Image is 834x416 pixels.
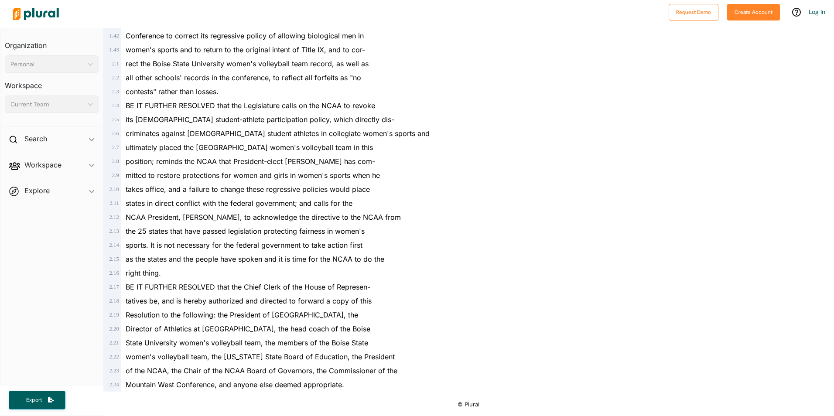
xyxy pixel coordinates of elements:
span: 2 . 2 [112,75,119,81]
span: Director of Athletics at [GEOGRAPHIC_DATA], the head coach of the Boise [126,324,370,333]
small: © Plural [458,401,479,408]
span: Export [20,396,48,404]
span: Conference to correct its regressive policy of allowing biological men in [126,31,364,40]
span: 1 . 43 [109,47,119,53]
span: 2 . 6 [112,130,119,136]
span: right thing. [126,269,161,277]
span: as the states and the people have spoken and it is time for the NCAA to do the [126,255,384,263]
span: State University women's volleyball team, the members of the Boise State [126,338,368,347]
button: Export [9,391,65,409]
span: 2 . 10 [109,186,119,192]
span: 2 . 7 [112,144,119,150]
span: 2 . 20 [109,326,119,332]
span: 2 . 12 [109,214,119,220]
span: takes office, and a failure to change these regressive policies would place [126,185,370,194]
span: women's sports and to return to the original intent of Title IX, and to cor- [126,45,365,54]
div: Current Team [10,100,84,109]
span: women's volleyball team, the [US_STATE] State Board of Education, the President [126,352,395,361]
div: Personal [10,60,84,69]
span: 2 . 16 [109,270,119,276]
span: NCAA President, [PERSON_NAME], to acknowledge the directive to the NCAA from [126,213,401,222]
span: 2 . 15 [109,256,119,262]
span: Mountain West Conference, and anyone else deemed appropriate. [126,380,344,389]
span: 2 . 24 [109,382,119,388]
span: position; reminds the NCAA that President-elect [PERSON_NAME] has com- [126,157,375,166]
span: Resolution to the following: the President of [GEOGRAPHIC_DATA], the [126,310,358,319]
span: rect the Boise State University women's volleyball team record, as well as [126,59,369,68]
span: tatives be, and is hereby authorized and directed to forward a copy of this [126,297,372,305]
span: 2 . 22 [109,354,119,360]
span: contests" rather than losses. [126,87,219,96]
span: 2 . 17 [109,284,119,290]
h3: Organization [5,33,99,52]
a: Request Demo [669,7,718,16]
span: 2 . 8 [112,158,119,164]
span: BE IT FURTHER RESOLVED that the Legislature calls on the NCAA to revoke [126,101,375,110]
span: 1 . 42 [109,33,119,39]
span: 2 . 18 [109,298,119,304]
span: 2 . 11 [109,200,119,206]
span: its [DEMOGRAPHIC_DATA] student-athlete participation policy, which directly dis- [126,115,394,124]
button: Request Demo [669,4,718,20]
span: 2 . 5 [112,116,119,123]
span: 2 . 3 [112,89,119,95]
span: BE IT FURTHER RESOLVED that the Chief Clerk of the House of Represen- [126,283,370,291]
span: 2 . 23 [109,368,119,374]
button: Create Account [727,4,780,20]
span: all other schools' records in the conference, to reflect all forfeits as "no [126,73,361,82]
span: sports. It is not necessary for the federal government to take action first [126,241,362,249]
a: Create Account [727,7,780,16]
span: ultimately placed the [GEOGRAPHIC_DATA] women's volleyball team in this [126,143,373,152]
span: 2 . 1 [112,61,119,67]
span: states in direct conflict with the federal government; and calls for the [126,199,352,208]
span: of the NCAA, the Chair of the NCAA Board of Governors, the Commissioner of the [126,366,397,375]
span: criminates against [DEMOGRAPHIC_DATA] student athletes in collegiate women's sports and [126,129,430,138]
h2: Search [24,134,47,143]
span: mitted to restore protections for women and girls in women's sports when he [126,171,380,180]
span: 2 . 4 [112,102,119,109]
span: the 25 states that have passed legislation protecting fairness in women's [126,227,365,235]
span: 2 . 14 [109,242,119,248]
span: 2 . 9 [112,172,119,178]
h3: Workspace [5,73,99,92]
span: 2 . 19 [109,312,119,318]
span: 2 . 13 [109,228,119,234]
a: Log In [809,8,825,16]
span: 2 . 21 [109,340,119,346]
